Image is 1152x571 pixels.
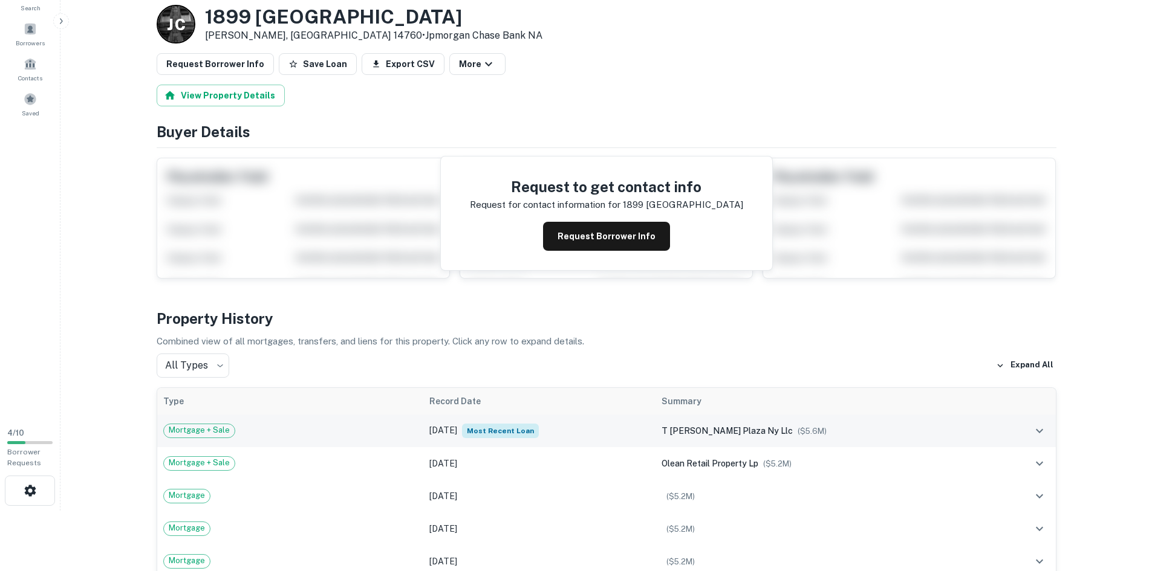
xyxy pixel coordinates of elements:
[656,388,994,415] th: Summary
[1029,518,1050,539] button: expand row
[167,13,184,36] p: J C
[157,388,424,415] th: Type
[205,28,542,43] p: [PERSON_NAME], [GEOGRAPHIC_DATA] 14760 •
[423,415,655,447] td: [DATE]
[993,356,1056,375] button: Expand All
[7,428,24,437] span: 4 / 10
[798,427,827,436] span: ($ 5.6M )
[423,480,655,512] td: [DATE]
[164,555,210,567] span: Mortgage
[164,424,235,436] span: Mortgage + Sale
[16,38,45,48] span: Borrowers
[470,198,620,212] p: Request for contact information for
[4,88,57,120] a: Saved
[21,3,41,13] span: Search
[4,18,57,50] a: Borrowers
[423,512,655,545] td: [DATE]
[623,198,743,212] p: 1899 [GEOGRAPHIC_DATA]
[22,108,39,118] span: Saved
[164,489,210,502] span: Mortgage
[1029,486,1050,506] button: expand row
[157,121,1056,143] h4: Buyer Details
[362,53,444,75] button: Export CSV
[164,522,210,534] span: Mortgage
[157,53,274,75] button: Request Borrower Info
[543,222,670,251] button: Request Borrower Info
[4,53,57,85] a: Contacts
[279,53,357,75] button: Save Loan
[449,53,506,75] button: More
[1029,421,1050,441] button: expand row
[1029,453,1050,474] button: expand row
[18,73,42,83] span: Contacts
[1092,474,1152,532] iframe: Chat Widget
[666,557,695,566] span: ($ 5.2M )
[157,334,1056,349] p: Combined view of all mortgages, transfers, and liens for this property. Click any row to expand d...
[157,85,285,106] button: View Property Details
[423,388,655,415] th: Record Date
[462,424,539,438] span: Most Recent Loan
[425,30,542,41] a: Jpmorgan Chase Bank NA
[157,308,1056,329] h4: Property History
[763,459,792,468] span: ($ 5.2M )
[470,176,743,198] h4: Request to get contact info
[423,447,655,480] td: [DATE]
[164,457,235,469] span: Mortgage + Sale
[157,353,229,378] div: All Types
[666,524,695,534] span: ($ 5.2M )
[662,426,793,436] span: t [PERSON_NAME] plaza ny llc
[662,459,758,468] span: olean retail property lp
[7,448,41,467] span: Borrower Requests
[205,5,542,28] h3: 1899 [GEOGRAPHIC_DATA]
[666,492,695,501] span: ($ 5.2M )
